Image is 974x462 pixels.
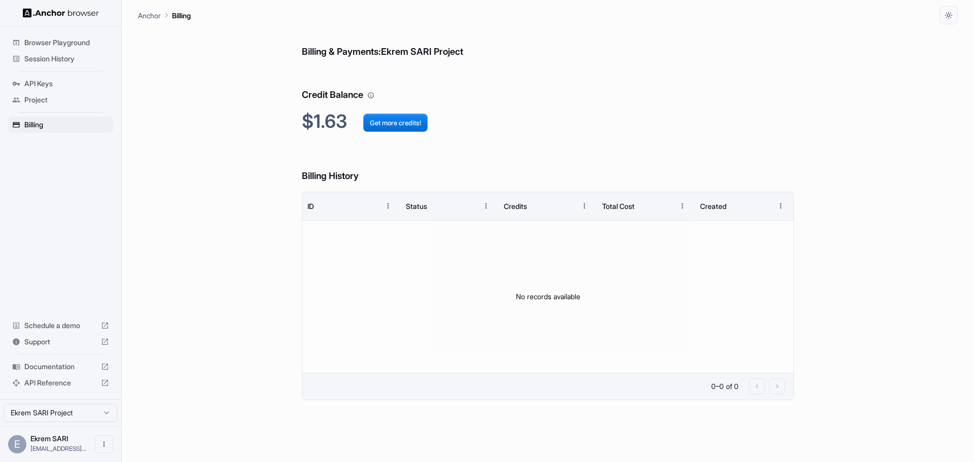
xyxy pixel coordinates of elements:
span: Billing [24,120,109,130]
h6: Billing & Payments: Ekrem SARI Project [302,24,794,59]
div: Documentation [8,359,113,375]
div: Session History [8,51,113,67]
button: Sort [459,197,477,215]
div: Billing [8,117,113,133]
button: Menu [772,197,790,215]
span: Support [24,337,97,347]
span: Project [24,95,109,105]
div: Total Cost [602,202,635,210]
div: Support [8,334,113,350]
p: 0–0 of 0 [711,381,739,392]
p: Billing [172,10,191,21]
button: Sort [753,197,772,215]
button: Menu [575,197,594,215]
div: Schedule a demo [8,317,113,334]
img: Anchor Logo [23,8,99,18]
button: Sort [655,197,673,215]
span: Ekrem SARI [30,434,68,443]
span: Documentation [24,362,97,372]
div: Credits [504,202,527,210]
h6: Billing History [302,149,794,184]
button: Get more credits! [363,114,428,132]
h2: $1.63 [302,111,794,132]
div: Project [8,92,113,108]
span: API Keys [24,79,109,89]
div: No records available [302,221,793,373]
div: API Reference [8,375,113,391]
span: sariekrm@gmail.com [30,445,86,452]
div: API Keys [8,76,113,92]
span: Schedule a demo [24,321,97,331]
button: Menu [379,197,397,215]
div: Status [406,202,427,210]
span: Session History [24,54,109,64]
h6: Credit Balance [302,67,794,102]
button: Menu [673,197,691,215]
div: E [8,435,26,453]
button: Menu [477,197,495,215]
div: ID [307,202,314,210]
button: Sort [361,197,379,215]
span: API Reference [24,378,97,388]
span: Browser Playground [24,38,109,48]
svg: Your credit balance will be consumed as you use the API. Visit the usage page to view a breakdown... [367,92,374,99]
button: Sort [557,197,575,215]
button: Open menu [95,435,113,453]
nav: breadcrumb [138,10,191,21]
div: Created [700,202,726,210]
div: Browser Playground [8,34,113,51]
p: Anchor [138,10,161,21]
